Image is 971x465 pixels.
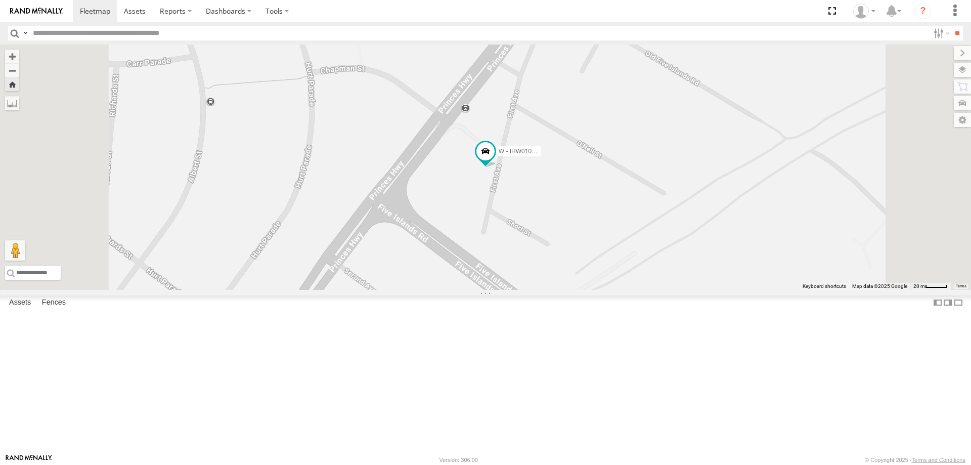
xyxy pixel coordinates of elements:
div: Tye Clark [850,4,879,19]
span: Map data ©2025 Google [852,283,907,289]
button: Zoom in [5,50,19,63]
a: Terms and Conditions [912,457,965,463]
div: Version: 306.00 [439,457,478,463]
label: Map Settings [954,113,971,127]
label: Dock Summary Table to the Left [933,295,943,310]
a: Terms (opens in new tab) [956,284,966,288]
button: Map Scale: 20 m per 41 pixels [910,283,951,290]
label: Measure [5,96,19,110]
i: ? [915,3,931,19]
button: Drag Pegman onto the map to open Street View [5,240,25,261]
span: W - IHW010 - [PERSON_NAME] [499,148,587,155]
label: Search Query [21,26,29,40]
button: Zoom Home [5,77,19,91]
label: Assets [4,295,36,310]
div: © Copyright 2025 - [865,457,965,463]
button: Zoom out [5,63,19,77]
label: Dock Summary Table to the Right [943,295,953,310]
img: rand-logo.svg [10,8,63,15]
label: Fences [37,295,71,310]
label: Hide Summary Table [953,295,963,310]
button: Keyboard shortcuts [803,283,846,290]
span: 20 m [913,283,925,289]
a: Visit our Website [6,455,52,465]
label: Search Filter Options [930,26,951,40]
